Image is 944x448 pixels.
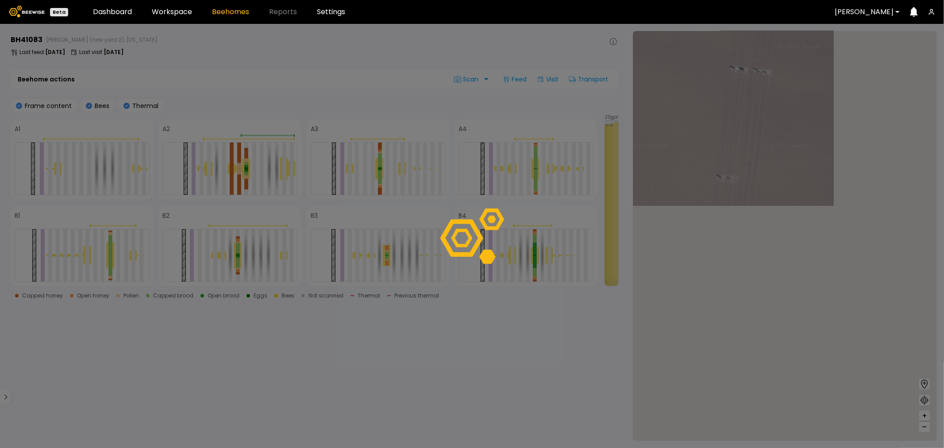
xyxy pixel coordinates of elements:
a: Dashboard [93,8,132,15]
span: Reports [269,8,297,15]
a: Settings [317,8,345,15]
a: Workspace [152,8,192,15]
img: Beewise logo [9,6,45,17]
div: Beta [50,8,68,16]
a: Beehomes [212,8,249,15]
